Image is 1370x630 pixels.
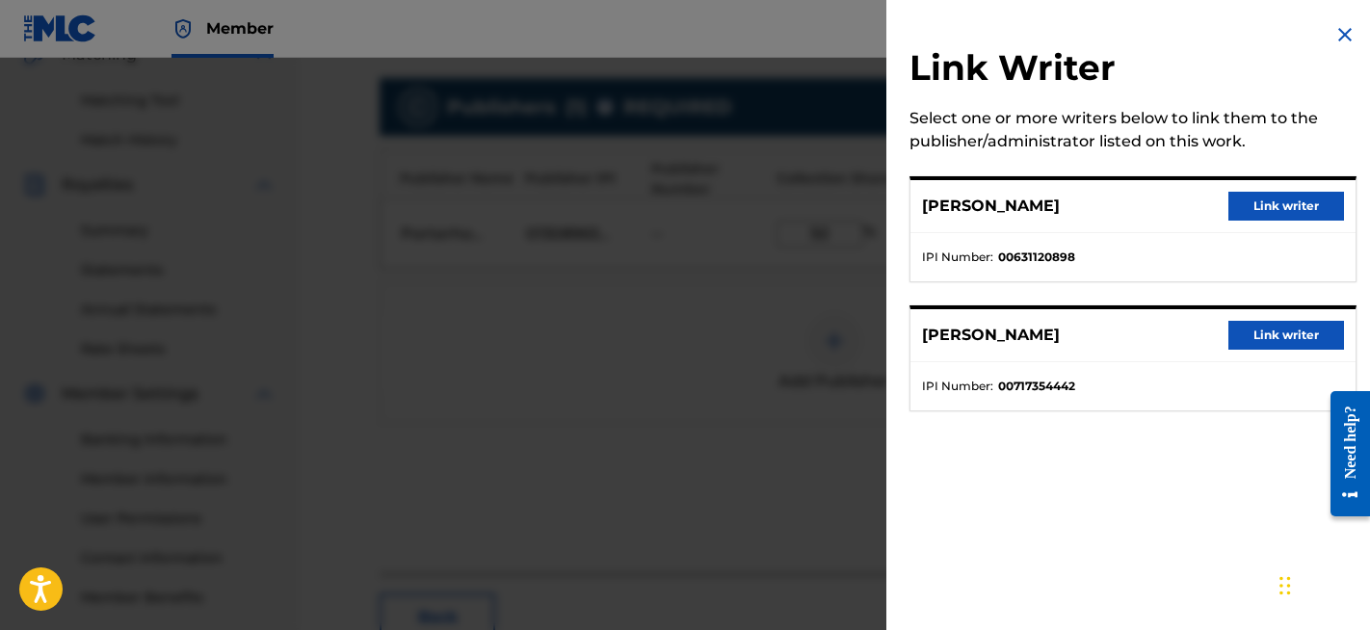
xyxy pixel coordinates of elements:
[922,378,993,395] span: IPI Number :
[922,195,1060,218] p: [PERSON_NAME]
[23,14,97,42] img: MLC Logo
[1228,321,1344,350] button: Link writer
[1228,192,1344,221] button: Link writer
[998,249,1075,266] strong: 00631120898
[922,249,993,266] span: IPI Number :
[171,17,195,40] img: Top Rightsholder
[1316,372,1370,537] iframe: Resource Center
[909,46,1357,95] h2: Link Writer
[1274,538,1370,630] iframe: Chat Widget
[922,324,1060,347] p: [PERSON_NAME]
[998,378,1075,395] strong: 00717354442
[206,17,274,39] span: Member
[909,107,1357,153] div: Select one or more writers below to link them to the publisher/administrator listed on this work.
[1279,557,1291,615] div: Drag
